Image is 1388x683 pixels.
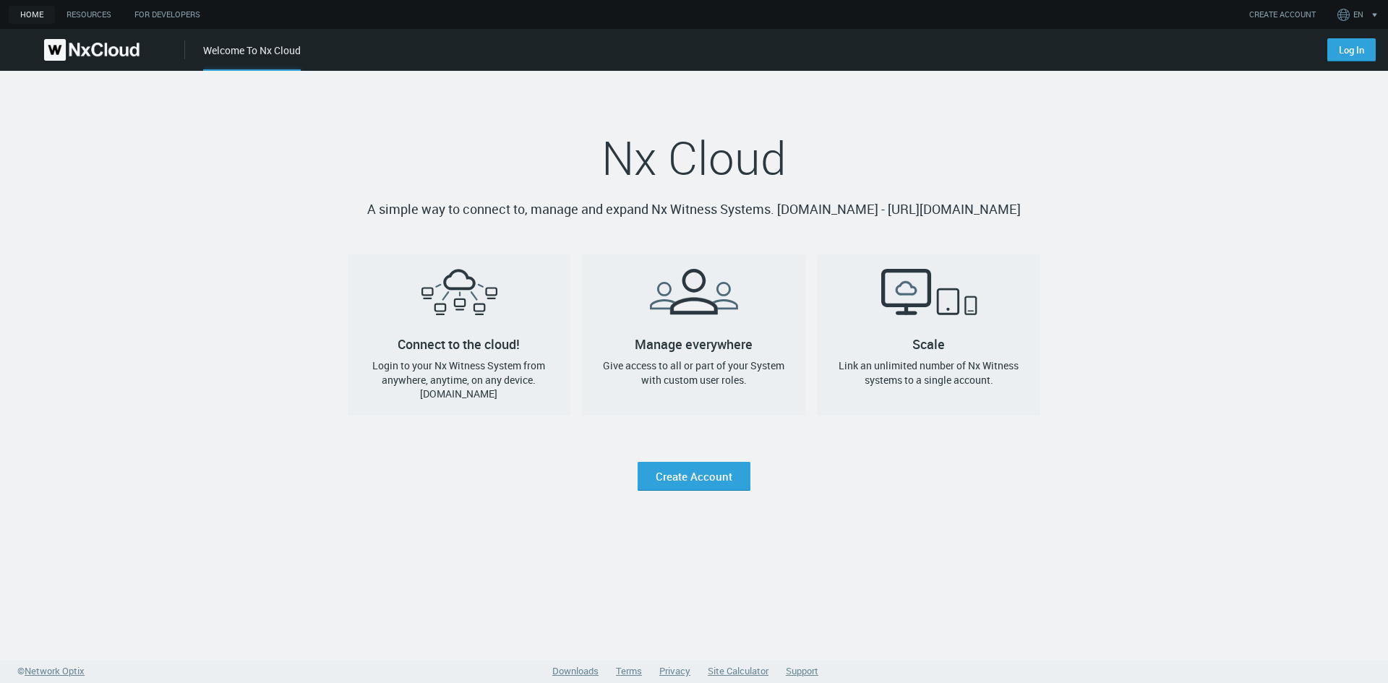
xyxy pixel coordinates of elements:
[9,6,55,24] a: home
[1353,9,1363,21] span: EN
[708,664,768,677] a: Site Calculator
[348,254,571,416] a: Connect to the cloud!Login to your Nx Witness System from anywhere, anytime, on any device. [DOMA...
[123,6,212,24] a: For Developers
[616,664,642,677] a: Terms
[348,254,571,344] h2: Connect to the cloud!
[44,39,140,61] img: Nx Cloud logo
[828,358,1029,387] h4: Link an unlimited number of Nx Witness systems to a single account.
[582,254,805,344] h2: Manage everywhere
[786,664,818,677] a: Support
[817,254,1040,416] a: ScaleLink an unlimited number of Nx Witness systems to a single account.
[659,664,690,677] a: Privacy
[203,43,301,71] div: Welcome To Nx Cloud
[638,462,750,491] a: Create Account
[552,664,599,677] a: Downloads
[348,199,1041,220] p: A simple way to connect to, manage and expand Nx Witness Systems. [DOMAIN_NAME] - [URL][DOMAIN_NAME]
[359,358,560,401] h4: Login to your Nx Witness System from anywhere, anytime, on any device. [DOMAIN_NAME]
[25,664,85,677] span: Network Optix
[601,126,787,189] span: Nx Cloud
[55,6,123,24] a: Resources
[582,254,805,416] a: Manage everywhereGive access to all or part of your System with custom user roles.
[17,664,85,679] a: ©Network Optix
[594,358,794,387] h4: Give access to all or part of your System with custom user roles.
[817,254,1040,344] h2: Scale
[1327,38,1376,61] a: Log In
[1249,9,1316,21] a: CREATE ACCOUNT
[1335,3,1384,26] button: EN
